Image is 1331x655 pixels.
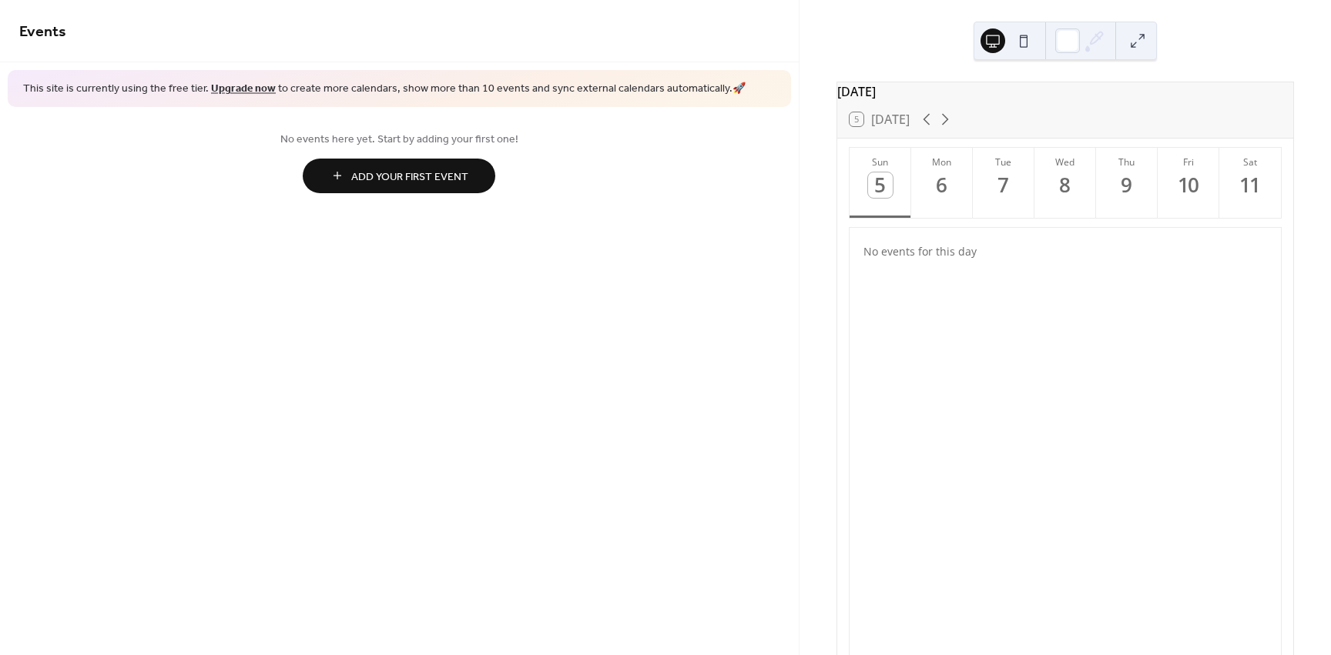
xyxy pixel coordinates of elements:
[868,172,893,198] div: 5
[1158,148,1219,218] button: Fri10
[1162,155,1215,169] div: Fri
[851,233,1279,269] div: No events for this day
[930,172,955,198] div: 6
[19,17,66,47] span: Events
[1224,155,1276,169] div: Sat
[1034,148,1096,218] button: Wed8
[1096,148,1158,218] button: Thu9
[1238,172,1263,198] div: 11
[991,172,1017,198] div: 7
[303,159,495,193] button: Add Your First Event
[351,169,468,185] span: Add Your First Event
[977,155,1030,169] div: Tue
[23,82,746,97] span: This site is currently using the free tier. to create more calendars, show more than 10 events an...
[19,131,779,147] span: No events here yet. Start by adding your first one!
[1101,155,1153,169] div: Thu
[211,79,276,99] a: Upgrade now
[1039,155,1091,169] div: Wed
[837,82,1293,101] div: [DATE]
[1115,172,1140,198] div: 9
[854,155,907,169] div: Sun
[850,148,911,218] button: Sun5
[19,159,779,193] a: Add Your First Event
[1176,172,1202,198] div: 10
[1053,172,1078,198] div: 8
[916,155,968,169] div: Mon
[1219,148,1281,218] button: Sat11
[973,148,1034,218] button: Tue7
[911,148,973,218] button: Mon6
